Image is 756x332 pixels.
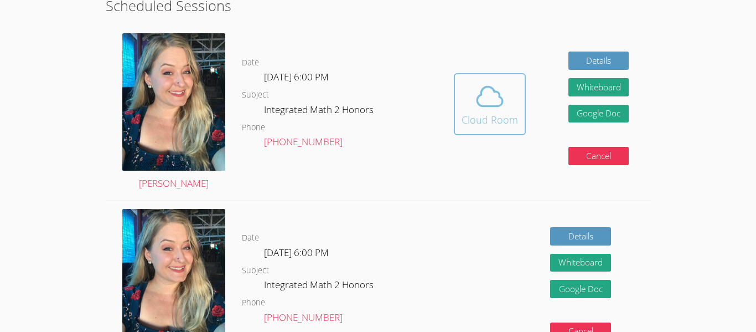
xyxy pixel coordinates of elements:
dt: Subject [242,264,269,278]
dd: Integrated Math 2 Honors [264,277,376,296]
a: [PHONE_NUMBER] [264,135,343,148]
a: Google Doc [568,105,629,123]
a: [PERSON_NAME] [122,33,225,192]
button: Cloud Room [454,73,526,135]
a: Details [550,227,611,246]
a: Google Doc [550,280,611,298]
a: Details [568,52,629,70]
a: [PHONE_NUMBER] [264,311,343,324]
dt: Phone [242,296,265,310]
button: Cancel [568,147,629,165]
dt: Date [242,56,259,70]
span: [DATE] 6:00 PM [264,70,329,83]
span: [DATE] 6:00 PM [264,246,329,259]
button: Whiteboard [568,78,629,96]
img: avatar.png [122,33,225,171]
button: Whiteboard [550,254,611,272]
dt: Subject [242,88,269,102]
dt: Phone [242,121,265,135]
div: Cloud Room [462,112,518,127]
dd: Integrated Math 2 Honors [264,102,376,121]
dt: Date [242,231,259,245]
